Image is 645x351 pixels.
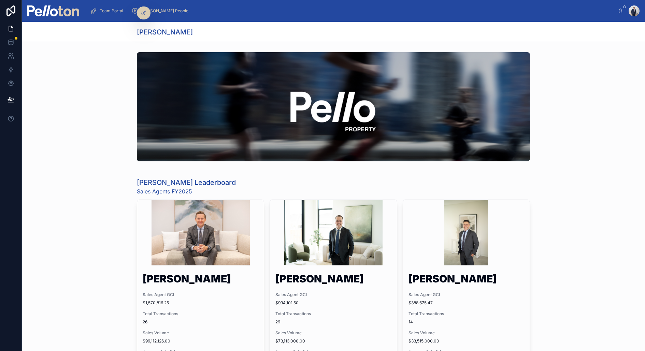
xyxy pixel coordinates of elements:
div: scrollable content [85,3,618,18]
span: Total Transactions [408,311,524,317]
div: 2025-APPROVED.jpg [403,200,530,265]
span: 29 [275,319,391,325]
span: 14 [408,319,524,325]
span: Sales Volume [275,330,391,336]
div: 2025-APPROVED.jpg [270,200,397,265]
span: $73,113,000.00 [275,338,391,344]
h1: [PERSON_NAME] [275,274,391,287]
span: Total Transactions [275,311,391,317]
h1: [PERSON_NAME] [143,274,258,287]
span: Sales Agent GCI [408,292,524,297]
span: $1,570,816.25 [143,300,258,306]
a: Team Portal [88,5,128,17]
span: Sales Agent GCI [275,292,391,297]
span: [PERSON_NAME] People [141,8,188,14]
span: Sales Volume [143,330,258,336]
span: Team Portal [100,8,123,14]
div: 4.jpg [137,200,264,265]
span: $994,101.50 [275,300,391,306]
span: Sales Agent GCI [143,292,258,297]
a: [PERSON_NAME] People [129,5,193,17]
span: $99,112,126.00 [143,338,258,344]
h1: [PERSON_NAME] [408,274,524,287]
img: App logo [27,5,79,16]
span: $33,515,000.00 [408,338,524,344]
h1: [PERSON_NAME] Leaderboard [137,178,236,187]
span: 26 [143,319,258,325]
h1: [PERSON_NAME] [137,27,193,37]
span: $388,675.47 [408,300,524,306]
span: Sales Agents FY2025 [137,187,236,195]
span: Total Transactions [143,311,258,317]
span: Sales Volume [408,330,524,336]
